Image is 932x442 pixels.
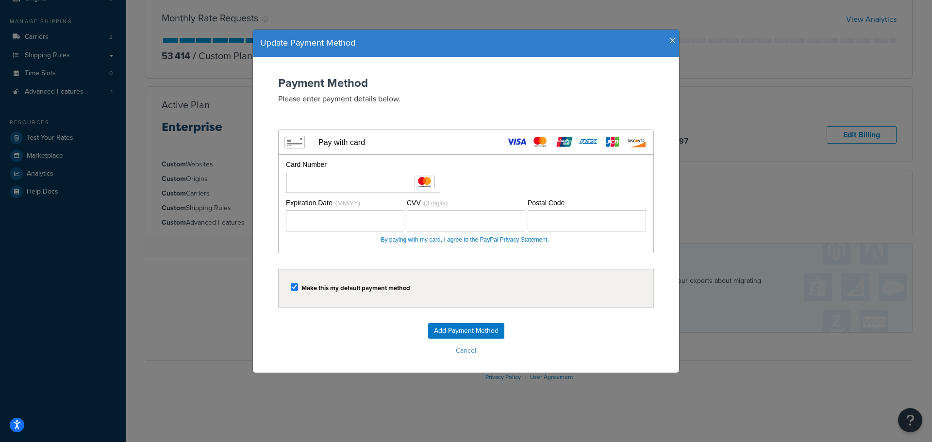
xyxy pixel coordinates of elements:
h2: Payment Method [278,77,654,89]
iframe: Secure Credit Card Frame - Credit Card Number [290,172,436,193]
iframe: Secure Credit Card Frame - Postal Code [532,211,642,231]
p: Please enter payment details below. [278,93,654,104]
div: Postal Code [528,198,646,208]
div: CVV [407,198,525,208]
h4: Update Payment Method [260,37,672,49]
div: Pay with card [318,138,365,147]
iframe: Secure Credit Card Frame - CVV [411,211,521,231]
button: Cancel [263,344,669,358]
iframe: Secure Credit Card Frame - Expiration Date [290,211,400,231]
input: Add Payment Method [428,323,504,339]
div: Card Number [286,160,440,170]
label: Make this my default payment method [301,284,410,292]
span: (MM/YY) [335,199,360,207]
a: By paying with my card, I agree to the PayPal Privacy Statement. [381,236,549,243]
span: (3 digits) [424,199,448,207]
div: Expiration Date [286,198,404,208]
